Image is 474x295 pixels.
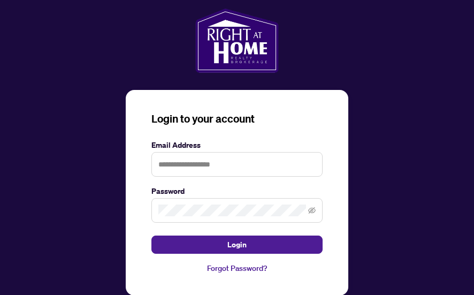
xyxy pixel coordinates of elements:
[195,9,278,73] img: ma-logo
[151,262,323,274] a: Forgot Password?
[227,236,247,253] span: Login
[151,236,323,254] button: Login
[151,185,323,197] label: Password
[308,207,316,214] span: eye-invisible
[151,139,323,151] label: Email Address
[151,111,323,126] h3: Login to your account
